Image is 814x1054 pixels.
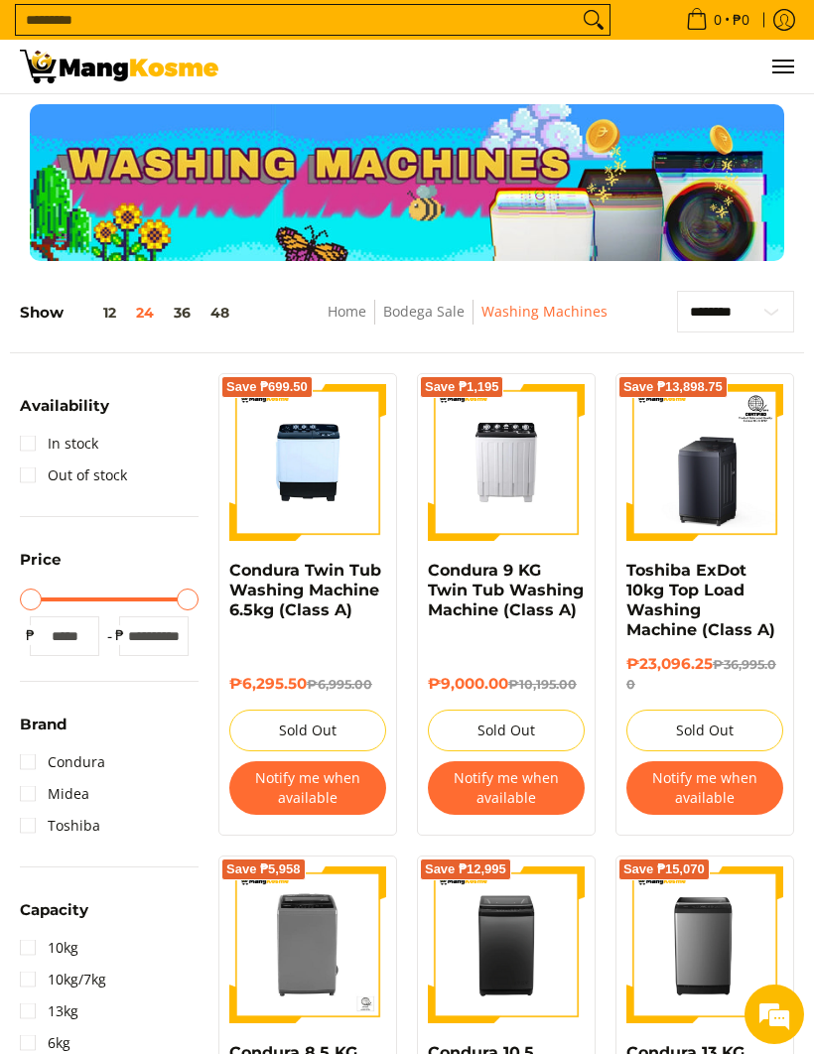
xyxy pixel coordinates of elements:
[20,902,88,932] summary: Open
[226,381,308,393] span: Save ₱699.50
[425,863,506,875] span: Save ₱12,995
[20,778,89,810] a: Midea
[20,717,67,731] span: Brand
[626,657,776,692] del: ₱36,995.00
[623,863,705,875] span: Save ₱15,070
[20,964,106,995] a: 10kg/7kg
[20,995,78,1027] a: 13kg
[626,761,783,815] button: Notify me when available
[20,398,109,413] span: Availability
[229,384,386,541] img: Condura Twin Tub Washing Machine 6.5kg (Class A)
[508,677,577,692] del: ₱10,195.00
[20,304,239,323] h5: Show
[428,761,585,815] button: Notify me when available
[20,552,62,582] summary: Open
[20,552,62,567] span: Price
[770,40,794,93] button: Menu
[64,305,126,321] button: 12
[201,305,239,321] button: 48
[428,710,585,751] button: Sold Out
[428,675,585,695] h6: ₱9,000.00
[20,717,67,746] summary: Open
[279,300,656,344] nav: Breadcrumbs
[425,381,499,393] span: Save ₱1,195
[307,677,372,692] del: ₱6,995.00
[20,902,88,917] span: Capacity
[428,384,585,541] img: Condura 9 KG Twin Tub Washing Machine (Class A)
[626,866,783,1023] img: Condura 13 KG AquaCare Top Load, Fully-Auto Inverter Washing Machine, Gray (Class A)
[20,398,109,428] summary: Open
[20,810,100,842] a: Toshiba
[730,13,752,27] span: ₱0
[164,305,201,321] button: 36
[428,866,585,1023] img: Condura 10.5 KG AquaCare Top Load, Fully-Auto Inverter Washing Machine, Gray (Class A)
[126,305,164,321] button: 24
[711,13,725,27] span: 0
[20,428,98,460] a: In stock
[428,561,584,619] a: Condura 9 KG Twin Tub Washing Machine (Class A)
[20,625,40,645] span: ₱
[328,302,366,321] a: Home
[383,302,465,321] a: Bodega Sale
[20,50,218,83] img: Washing Machines l Mang Kosme: Home Appliances Warehouse Sale Partner | Page 2
[20,932,78,964] a: 10kg
[238,40,794,93] ul: Customer Navigation
[229,866,386,1023] img: condura-top-load-automatic-washing-machine-8.5-kilos-front-view-mang-kosme
[623,381,723,393] span: Save ₱13,898.75
[229,761,386,815] button: Notify me when available
[20,746,105,778] a: Condura
[226,863,301,875] span: Save ₱5,958
[578,5,610,35] button: Search
[229,675,386,695] h6: ₱6,295.50
[229,710,386,751] button: Sold Out
[626,710,783,751] button: Sold Out
[229,561,381,619] a: Condura Twin Tub Washing Machine 6.5kg (Class A)
[680,9,755,31] span: •
[481,302,608,321] a: Washing Machines
[626,655,783,695] h6: ₱23,096.25
[238,40,794,93] nav: Main Menu
[626,561,775,639] a: Toshiba ExDot 10kg Top Load Washing Machine (Class A)
[20,460,127,491] a: Out of stock
[109,625,129,645] span: ₱
[626,384,783,541] img: Toshiba ExDot 10kg Top Load Washing Machine (Class A)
